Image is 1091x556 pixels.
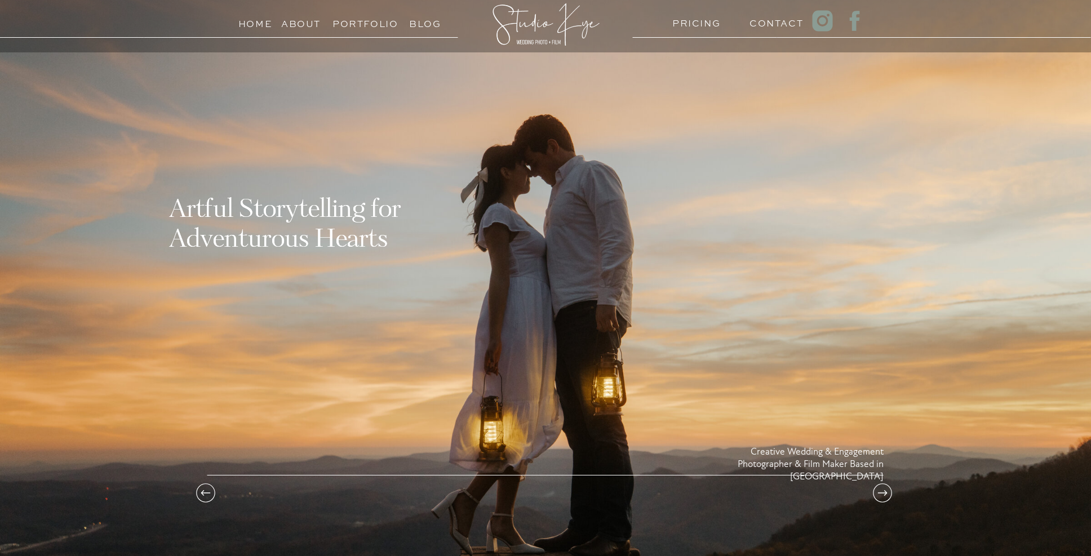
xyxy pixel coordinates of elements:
a: About [281,16,321,26]
h1: Artful Storytelling for Adventurous Hearts [169,196,487,251]
a: Blog [400,16,451,26]
p: Creative Wedding & Engagement Photographer & Film Maker Based in [GEOGRAPHIC_DATA] [663,446,884,517]
a: Home [233,16,277,26]
a: Contact [749,15,793,26]
a: Portfolio [332,16,384,26]
a: PRICING [672,15,716,26]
